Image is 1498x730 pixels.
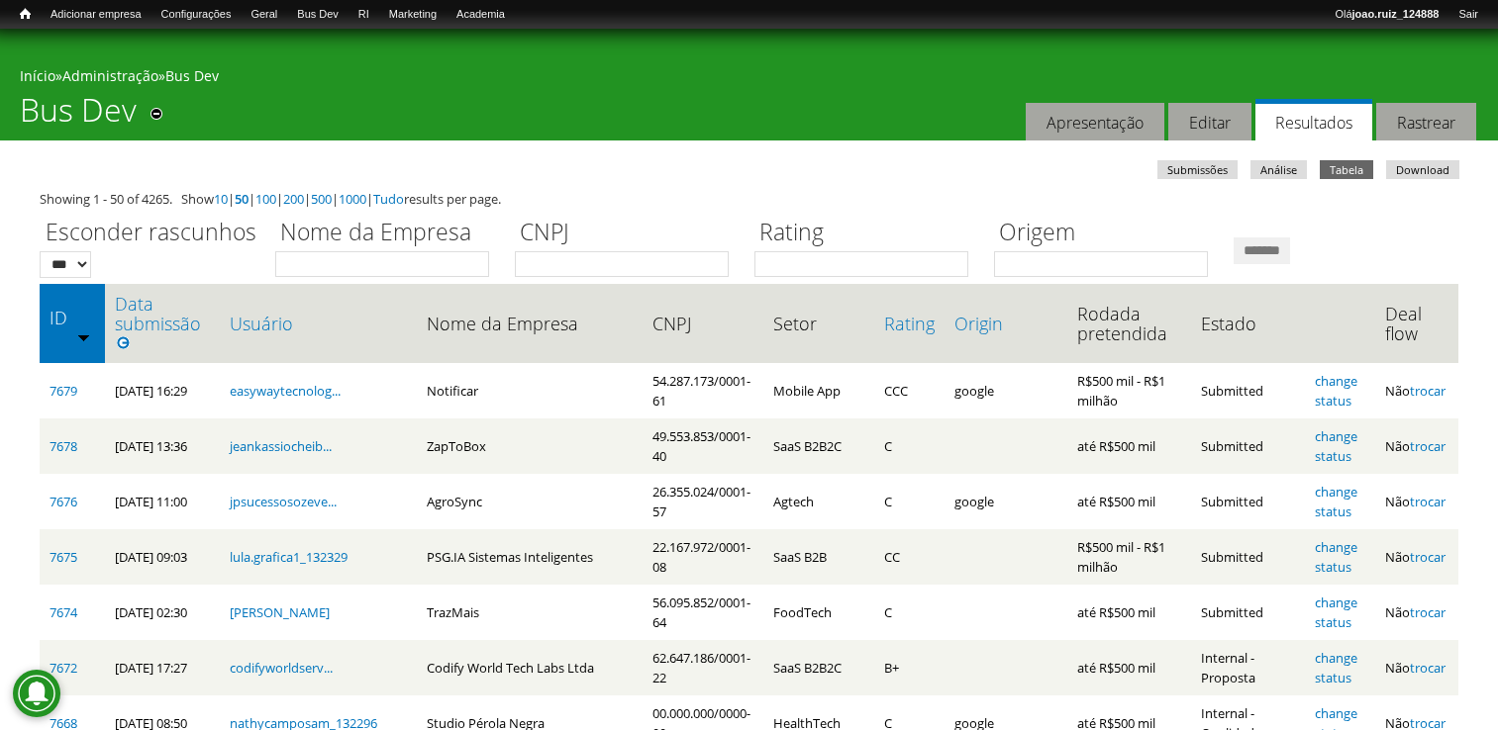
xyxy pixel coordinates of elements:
[1315,649,1357,686] a: change status
[1168,103,1251,141] a: Editar
[105,585,220,640] td: [DATE] 02:30
[214,190,228,208] a: 10
[417,284,644,363] th: Nome da Empresa
[1325,5,1448,25] a: Olájoao.ruiz_124888
[50,382,77,400] a: 7679
[1157,160,1238,179] a: Submissões
[874,529,945,585] td: CC
[20,66,55,85] a: Início
[40,216,262,251] label: Esconder rascunhos
[1250,160,1307,179] a: Análise
[230,314,407,333] a: Usuário
[1067,363,1191,418] td: R$500 mil - R$1 milhão
[417,585,644,640] td: TrazMais
[1315,427,1357,465] a: change status
[994,216,1221,251] label: Origem
[1320,160,1373,179] a: Tabela
[417,418,644,474] td: ZapToBox
[379,5,447,25] a: Marketing
[1191,529,1305,585] td: Submitted
[1410,493,1446,510] a: trocar
[20,66,1478,91] div: » »
[1375,529,1458,585] td: Não
[643,284,763,363] th: CNPJ
[1067,418,1191,474] td: até R$500 mil
[1410,437,1446,455] a: trocar
[1191,418,1305,474] td: Submitted
[230,548,348,566] a: lula.grafica1_132329
[235,190,249,208] a: 50
[874,640,945,695] td: B+
[874,585,945,640] td: C
[515,216,742,251] label: CNPJ
[105,474,220,529] td: [DATE] 11:00
[1386,160,1459,179] a: Download
[1067,529,1191,585] td: R$500 mil - R$1 milhão
[275,216,502,251] label: Nome da Empresa
[77,330,90,343] img: ordem crescente
[874,418,945,474] td: C
[417,529,644,585] td: PSG.IA Sistemas Inteligentes
[1352,8,1440,20] strong: joao.ruiz_124888
[230,603,330,621] a: [PERSON_NAME]
[945,474,1067,529] td: google
[50,493,77,510] a: 7676
[643,474,763,529] td: 26.355.024/0001-57
[1191,284,1305,363] th: Estado
[763,418,874,474] td: SaaS B2B2C
[643,529,763,585] td: 22.167.972/0001-08
[105,529,220,585] td: [DATE] 09:03
[763,363,874,418] td: Mobile App
[10,5,41,24] a: Início
[62,66,158,85] a: Administração
[1375,418,1458,474] td: Não
[1315,593,1357,631] a: change status
[763,474,874,529] td: Agtech
[874,474,945,529] td: C
[763,284,874,363] th: Setor
[105,363,220,418] td: [DATE] 16:29
[1315,538,1357,576] a: change status
[643,585,763,640] td: 56.095.852/0001-64
[230,493,337,510] a: jpsucessosozeve...
[417,474,644,529] td: AgroSync
[311,190,332,208] a: 500
[643,418,763,474] td: 49.553.853/0001-40
[165,66,219,85] a: Bus Dev
[643,363,763,418] td: 54.287.173/0001-61
[20,7,31,21] span: Início
[50,437,77,455] a: 7678
[1375,585,1458,640] td: Não
[1067,585,1191,640] td: até R$500 mil
[1375,363,1458,418] td: Não
[1067,474,1191,529] td: até R$500 mil
[1315,483,1357,520] a: change status
[1191,474,1305,529] td: Submitted
[105,418,220,474] td: [DATE] 13:36
[287,5,349,25] a: Bus Dev
[1376,103,1476,141] a: Rastrear
[1410,548,1446,566] a: trocar
[1191,363,1305,418] td: Submitted
[417,363,644,418] td: Notificar
[230,659,333,677] a: codifyworldserv...
[1375,640,1458,695] td: Não
[1410,382,1446,400] a: trocar
[874,363,945,418] td: CCC
[763,529,874,585] td: SaaS B2B
[643,640,763,695] td: 62.647.186/0001-22
[1448,5,1488,25] a: Sair
[945,363,1067,418] td: google
[339,190,366,208] a: 1000
[763,640,874,695] td: SaaS B2B2C
[417,640,644,695] td: Codify World Tech Labs Ltda
[1410,603,1446,621] a: trocar
[1375,474,1458,529] td: Não
[1067,284,1191,363] th: Rodada pretendida
[105,640,220,695] td: [DATE] 17:27
[230,382,341,400] a: easywaytecnolog...
[283,190,304,208] a: 200
[50,603,77,621] a: 7674
[447,5,515,25] a: Academia
[884,314,935,333] a: Rating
